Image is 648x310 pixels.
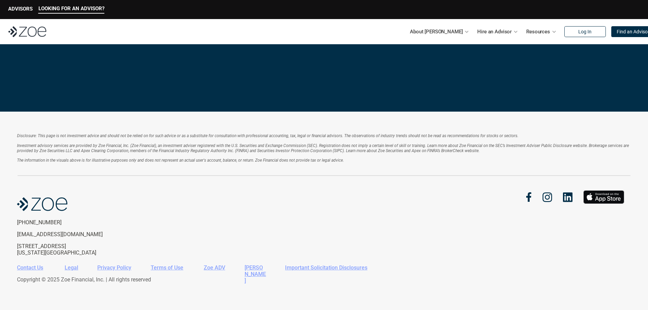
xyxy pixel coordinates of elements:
[17,133,518,138] em: Disclosure: This page is not investment advice and should not be relied on for such advice or as ...
[65,264,78,271] a: Legal
[245,264,266,284] a: [PERSON_NAME]
[410,27,463,37] p: About [PERSON_NAME]
[526,27,550,37] p: Resources
[564,26,606,37] a: Log In
[17,264,43,271] a: Contact Us
[204,264,225,271] a: Zoe ADV
[17,219,129,226] p: [PHONE_NUMBER]
[477,27,512,37] p: Hire an Advisor
[151,264,183,271] a: Terms of Use
[578,29,592,35] p: Log In
[17,143,630,153] em: Investment advisory services are provided by Zoe Financial, Inc. (Zoe Financial), an investment a...
[17,243,129,256] p: [STREET_ADDRESS] [US_STATE][GEOGRAPHIC_DATA]
[8,6,33,12] p: ADVISORS
[38,5,104,12] p: LOOKING FOR AN ADVISOR?
[17,231,129,238] p: [EMAIL_ADDRESS][DOMAIN_NAME]
[97,264,131,271] a: Privacy Policy
[17,276,626,283] p: Copyright © 2025 Zoe Financial, Inc. | All rights reserved
[285,264,367,271] a: Important Solicitation Disclosures
[17,158,344,163] em: The information in the visuals above is for illustrative purposes only and does not represent an ...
